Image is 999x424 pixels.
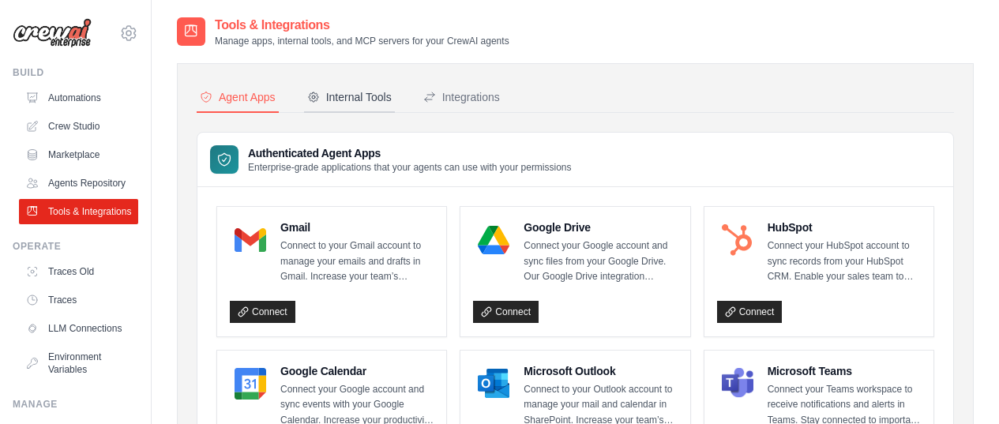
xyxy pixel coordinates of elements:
[230,301,295,323] a: Connect
[768,238,921,285] p: Connect your HubSpot account to sync records from your HubSpot CRM. Enable your sales team to clo...
[19,259,138,284] a: Traces Old
[722,224,753,256] img: HubSpot Logo
[478,368,509,400] img: Microsoft Outlook Logo
[524,220,677,235] h4: Google Drive
[19,199,138,224] a: Tools & Integrations
[722,368,753,400] img: Microsoft Teams Logo
[19,287,138,313] a: Traces
[215,35,509,47] p: Manage apps, internal tools, and MCP servers for your CrewAI agents
[200,89,276,105] div: Agent Apps
[280,363,434,379] h4: Google Calendar
[524,238,677,285] p: Connect your Google account and sync files from your Google Drive. Our Google Drive integration e...
[248,145,572,161] h3: Authenticated Agent Apps
[19,85,138,111] a: Automations
[19,142,138,167] a: Marketplace
[307,89,392,105] div: Internal Tools
[197,83,279,113] button: Agent Apps
[19,171,138,196] a: Agents Repository
[280,220,434,235] h4: Gmail
[420,83,503,113] button: Integrations
[248,161,572,174] p: Enterprise-grade applications that your agents can use with your permissions
[423,89,500,105] div: Integrations
[473,301,539,323] a: Connect
[13,66,138,79] div: Build
[19,114,138,139] a: Crew Studio
[19,344,138,382] a: Environment Variables
[19,316,138,341] a: LLM Connections
[13,240,138,253] div: Operate
[235,224,266,256] img: Gmail Logo
[768,220,921,235] h4: HubSpot
[768,363,921,379] h4: Microsoft Teams
[280,238,434,285] p: Connect to your Gmail account to manage your emails and drafts in Gmail. Increase your team’s pro...
[13,18,92,48] img: Logo
[524,363,677,379] h4: Microsoft Outlook
[717,301,783,323] a: Connect
[235,368,266,400] img: Google Calendar Logo
[304,83,395,113] button: Internal Tools
[13,398,138,411] div: Manage
[215,16,509,35] h2: Tools & Integrations
[478,224,509,256] img: Google Drive Logo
